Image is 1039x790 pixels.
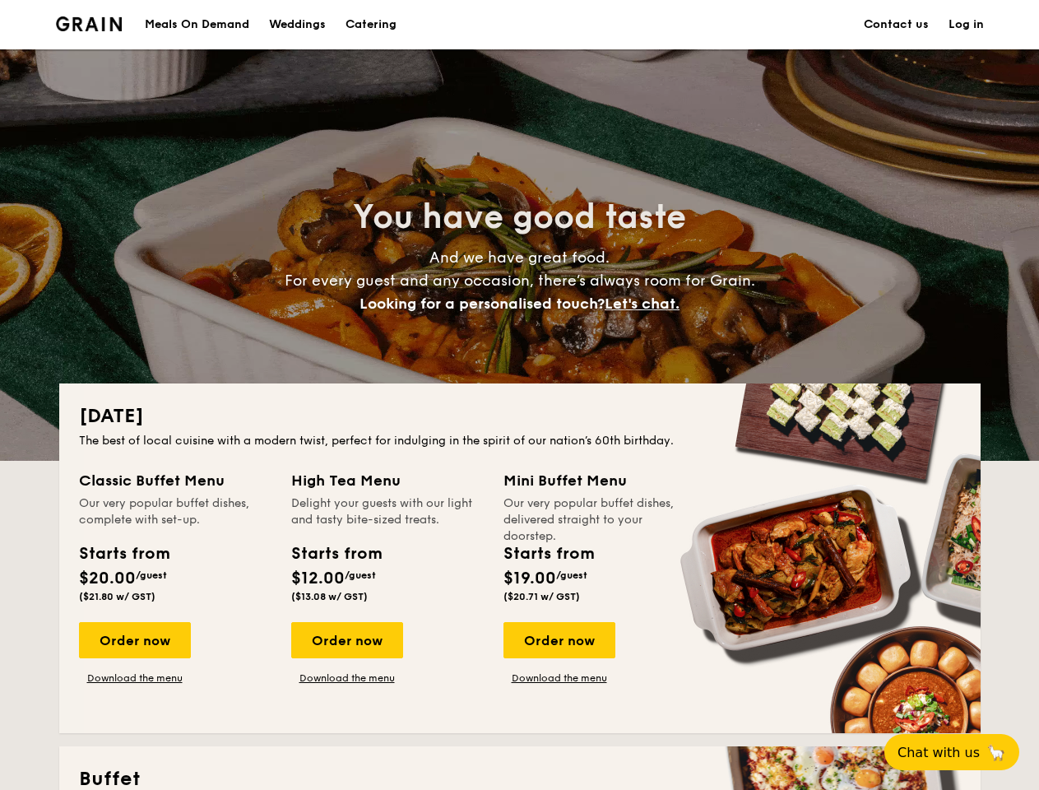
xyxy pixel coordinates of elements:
div: Our very popular buffet dishes, complete with set-up. [79,495,271,528]
div: Our very popular buffet dishes, delivered straight to your doorstep. [503,495,696,528]
span: $20.00 [79,569,136,588]
span: Chat with us [898,745,980,760]
span: You have good taste [353,197,686,237]
span: /guest [136,569,167,581]
div: The best of local cuisine with a modern twist, perfect for indulging in the spirit of our nation’... [79,433,961,449]
span: ($20.71 w/ GST) [503,591,580,602]
span: 🦙 [986,743,1006,762]
h2: [DATE] [79,403,961,430]
div: Mini Buffet Menu [503,469,696,492]
div: Starts from [79,541,169,566]
span: /guest [556,569,587,581]
span: Let's chat. [605,295,680,313]
span: $19.00 [503,569,556,588]
div: Order now [79,622,191,658]
span: ($21.80 w/ GST) [79,591,155,602]
a: Download the menu [503,671,615,685]
div: Order now [503,622,615,658]
div: Order now [291,622,403,658]
span: ($13.08 w/ GST) [291,591,368,602]
span: And we have great food. For every guest and any occasion, there’s always room for Grain. [285,249,755,313]
span: $12.00 [291,569,345,588]
span: Looking for a personalised touch? [359,295,605,313]
img: Grain [56,16,123,31]
div: Starts from [291,541,381,566]
button: Chat with us🦙 [884,734,1019,770]
div: Classic Buffet Menu [79,469,271,492]
a: Download the menu [79,671,191,685]
span: /guest [345,569,376,581]
a: Logotype [56,16,123,31]
div: High Tea Menu [291,469,484,492]
div: Delight your guests with our light and tasty bite-sized treats. [291,495,484,528]
div: Starts from [503,541,593,566]
a: Download the menu [291,671,403,685]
